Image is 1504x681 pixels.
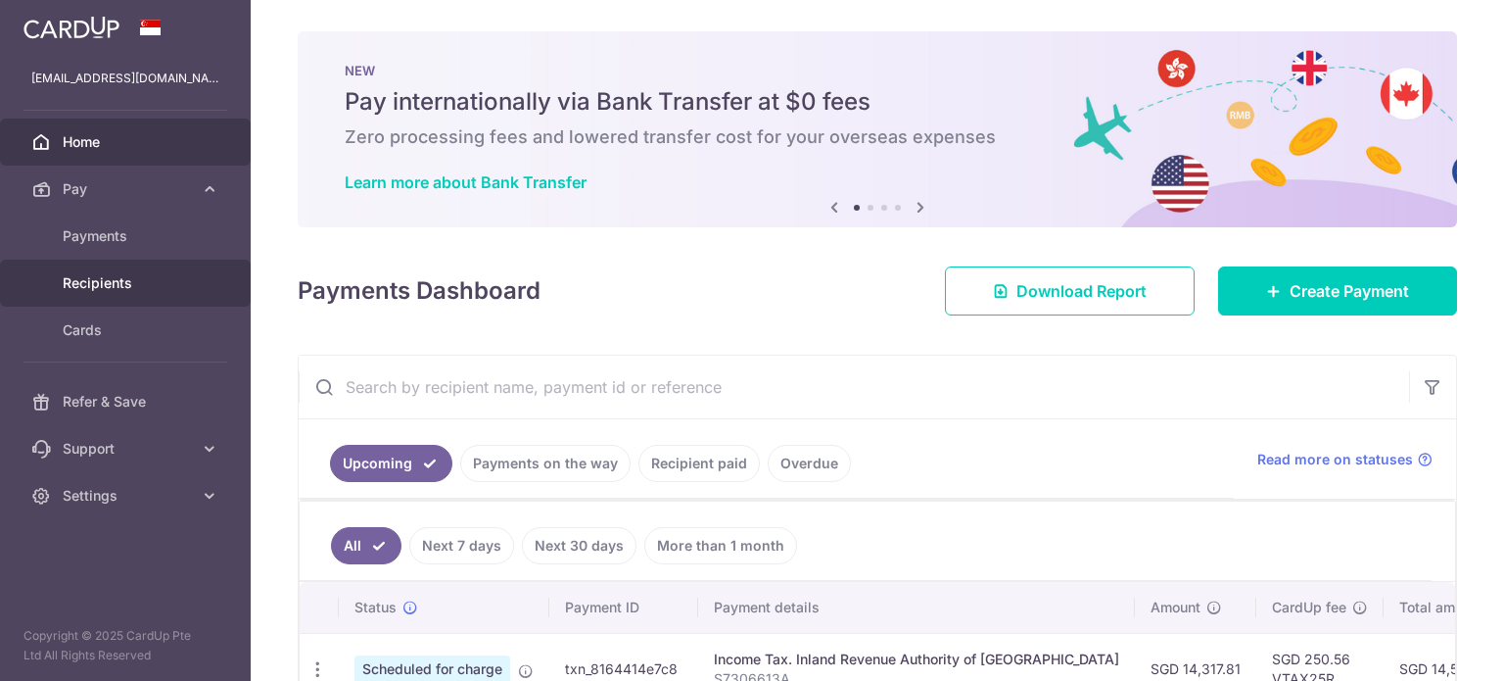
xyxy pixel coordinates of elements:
[714,650,1119,669] div: Income Tax. Inland Revenue Authority of [GEOGRAPHIC_DATA]
[63,273,192,293] span: Recipients
[330,445,452,482] a: Upcoming
[1399,598,1464,617] span: Total amt.
[63,392,192,412] span: Refer & Save
[945,267,1195,316] a: Download Report
[354,598,397,617] span: Status
[298,31,1457,227] img: Bank transfer banner
[63,132,192,152] span: Home
[1272,598,1346,617] span: CardUp fee
[1016,279,1147,303] span: Download Report
[345,63,1410,78] p: NEW
[549,582,698,633] th: Payment ID
[345,86,1410,118] h5: Pay internationally via Bank Transfer at $0 fees
[768,445,851,482] a: Overdue
[1290,279,1409,303] span: Create Payment
[1257,450,1413,469] span: Read more on statuses
[63,486,192,506] span: Settings
[1218,267,1457,316] a: Create Payment
[298,273,540,309] h4: Payments Dashboard
[31,69,219,88] p: [EMAIL_ADDRESS][DOMAIN_NAME]
[331,527,401,564] a: All
[1257,450,1433,469] a: Read more on statuses
[299,356,1409,418] input: Search by recipient name, payment id or reference
[63,226,192,246] span: Payments
[23,16,119,39] img: CardUp
[638,445,760,482] a: Recipient paid
[345,125,1410,149] h6: Zero processing fees and lowered transfer cost for your overseas expenses
[63,320,192,340] span: Cards
[345,172,587,192] a: Learn more about Bank Transfer
[522,527,636,564] a: Next 30 days
[460,445,631,482] a: Payments on the way
[698,582,1135,633] th: Payment details
[1151,598,1200,617] span: Amount
[644,527,797,564] a: More than 1 month
[63,179,192,199] span: Pay
[409,527,514,564] a: Next 7 days
[63,439,192,459] span: Support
